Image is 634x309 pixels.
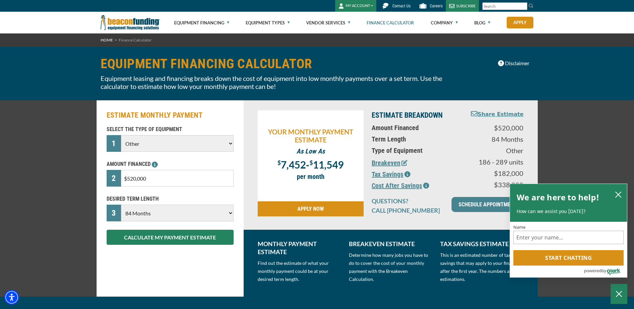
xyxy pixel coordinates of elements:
[107,195,234,203] p: DESIRED TERM LENGTH
[107,135,121,152] div: 1
[258,259,341,283] p: Find out the estimate of what your monthly payment could be at your desired term length.
[452,197,523,212] a: SCHEDULE APPOINTMENT
[584,266,627,277] a: Powered by Olark
[513,250,624,266] button: Start chatting
[372,110,457,120] p: ESTIMATE BREAKDOWN
[613,190,624,199] button: close chatbox
[107,170,121,187] div: 2
[107,160,234,168] p: AMOUNT FINANCED
[107,205,121,221] div: 3
[121,170,233,187] input: $
[510,184,627,278] div: olark chatbox
[313,159,344,171] span: 11,549
[349,251,432,283] p: Determine how many jobs you have to do to cover the cost of your monthly payment with the Breakev...
[101,12,160,33] img: Beacon Funding Corporation logo
[520,4,526,9] a: Clear search text
[440,240,523,248] p: TAX SAVINGS ESTIMATE
[611,284,627,304] button: Close Chatbox
[513,231,624,244] input: Name
[517,191,599,204] h2: We are here to help!
[261,159,361,169] p: -
[281,159,306,171] span: 7,452
[431,12,458,33] a: Company
[372,197,443,205] p: QUESTIONS?
[471,110,524,119] button: Share Estimate
[119,37,152,42] span: Finance Calculator
[440,251,523,283] p: This is an estimated number of tax savings that may apply to your financing after the first year....
[372,158,407,168] button: Breakeven
[261,147,361,155] p: As Low As
[465,158,523,166] p: 186 - 289 units
[101,74,460,90] p: Equipment leasing and financing breaks down the cost of equipment into low monthly payments over ...
[482,2,527,10] input: Search
[494,57,534,70] button: Disclaimer
[517,208,620,215] p: How can we assist you [DATE]?
[372,124,457,132] p: Amount Financed
[392,4,410,8] span: Contact Us
[465,181,523,189] p: $338,000
[277,159,281,166] span: $
[261,173,361,181] p: per month
[101,37,113,42] a: HOME
[465,135,523,143] p: 84 Months
[465,169,523,177] p: $182,000
[474,12,490,33] a: Blog
[107,110,234,120] h2: ESTIMATE MONTHLY PAYMENT
[465,124,523,132] p: $520,000
[367,12,414,33] a: Finance Calculator
[372,146,457,154] p: Type of Equipment
[602,267,606,275] span: by
[372,169,410,179] button: Tax Savings
[505,59,529,67] span: Disclaimer
[507,17,533,28] a: Apply
[258,201,364,216] a: APPLY NOW
[4,290,19,305] div: Accessibility Menu
[107,125,234,133] p: SELECT THE TYPE OF EQUIPMENT
[584,267,601,275] span: powered
[107,230,234,245] button: CALCULATE MY PAYMENT ESTIMATE
[372,206,443,214] p: CALL [PHONE_NUMBER]
[261,128,361,144] p: YOUR MONTHLY PAYMENT ESTIMATE
[309,159,313,166] span: $
[306,12,350,33] a: Vendor Services
[430,4,442,8] span: Careers
[528,3,534,8] img: Search
[101,57,460,71] h1: EQUIPMENT FINANCING CALCULATOR
[258,240,341,256] p: MONTHLY PAYMENT ESTIMATE
[246,12,290,33] a: Equipment Types
[174,12,229,33] a: Equipment Financing
[513,225,624,229] label: Name
[465,146,523,154] p: Other
[372,181,429,191] button: Cost After Savings
[349,240,432,248] p: BREAKEVEN ESTIMATE
[372,135,457,143] p: Term Length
